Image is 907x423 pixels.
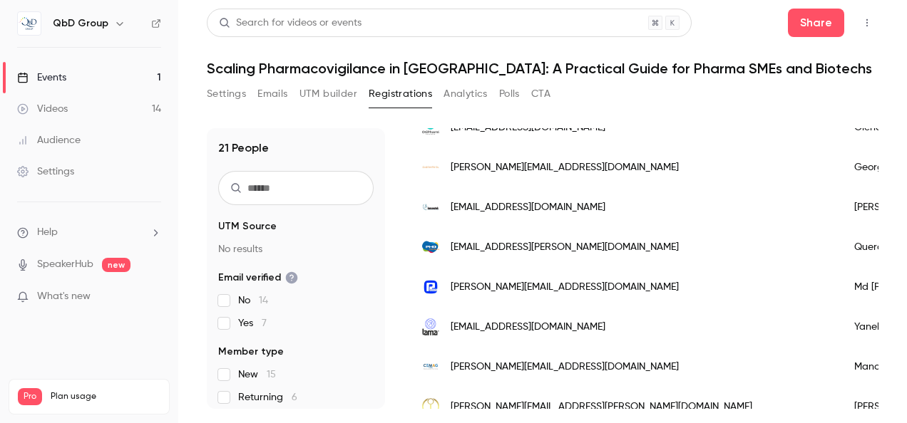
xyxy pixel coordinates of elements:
[238,390,297,404] span: Returning
[451,160,679,175] span: [PERSON_NAME][EMAIL_ADDRESS][DOMAIN_NAME]
[292,392,297,402] span: 6
[218,219,277,234] span: UTM Source
[444,83,488,105] button: Analytics
[422,398,439,415] img: knelite.com
[238,293,268,308] span: No
[18,12,41,35] img: QbD Group
[422,199,439,216] img: inmunotek.com
[218,140,269,157] h1: 21 People
[218,242,374,256] p: No results
[17,164,74,179] div: Settings
[51,391,160,402] span: Plan usage
[451,280,679,295] span: [PERSON_NAME][EMAIL_ADDRESS][DOMAIN_NAME]
[531,83,550,105] button: CTA
[299,83,357,105] button: UTM builder
[257,83,287,105] button: Emails
[17,102,68,116] div: Videos
[259,296,268,305] span: 14
[451,240,679,255] span: [EMAIL_ADDRESS][PERSON_NAME][DOMAIN_NAME]
[207,83,246,105] button: Settings
[37,225,58,240] span: Help
[422,318,439,335] img: lamaaccess.com
[219,16,362,31] div: Search for videos or events
[17,133,81,147] div: Audience
[451,399,752,414] span: [PERSON_NAME][EMAIL_ADDRESS][PERSON_NAME][DOMAIN_NAME]
[422,159,439,176] img: rompharm.ro
[422,239,439,256] img: phdlifescience.eu
[17,70,66,85] div: Events
[369,83,432,105] button: Registrations
[53,16,108,31] h6: QbD Group
[238,316,267,330] span: Yes
[451,200,605,215] span: [EMAIL_ADDRESS][DOMAIN_NAME]
[17,225,161,240] li: help-dropdown-opener
[422,278,439,296] img: renata-ltd.com
[451,360,679,375] span: [PERSON_NAME][EMAIL_ADDRESS][DOMAIN_NAME]
[262,318,267,328] span: 7
[18,388,42,405] span: Pro
[37,289,91,304] span: What's new
[451,320,605,335] span: [EMAIL_ADDRESS][DOMAIN_NAME]
[422,358,439,375] img: cemagcare.com
[144,291,161,303] iframe: Noticeable Trigger
[218,345,284,359] span: Member type
[267,370,276,380] span: 15
[102,258,130,272] span: new
[207,60,878,77] h1: Scaling Pharmacovigilance in [GEOGRAPHIC_DATA]: A Practical Guide for Pharma SMEs and Biotechs
[218,271,298,285] span: Email verified
[238,367,276,382] span: New
[37,257,93,272] a: SpeakerHub
[499,83,520,105] button: Polls
[788,9,844,37] button: Share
